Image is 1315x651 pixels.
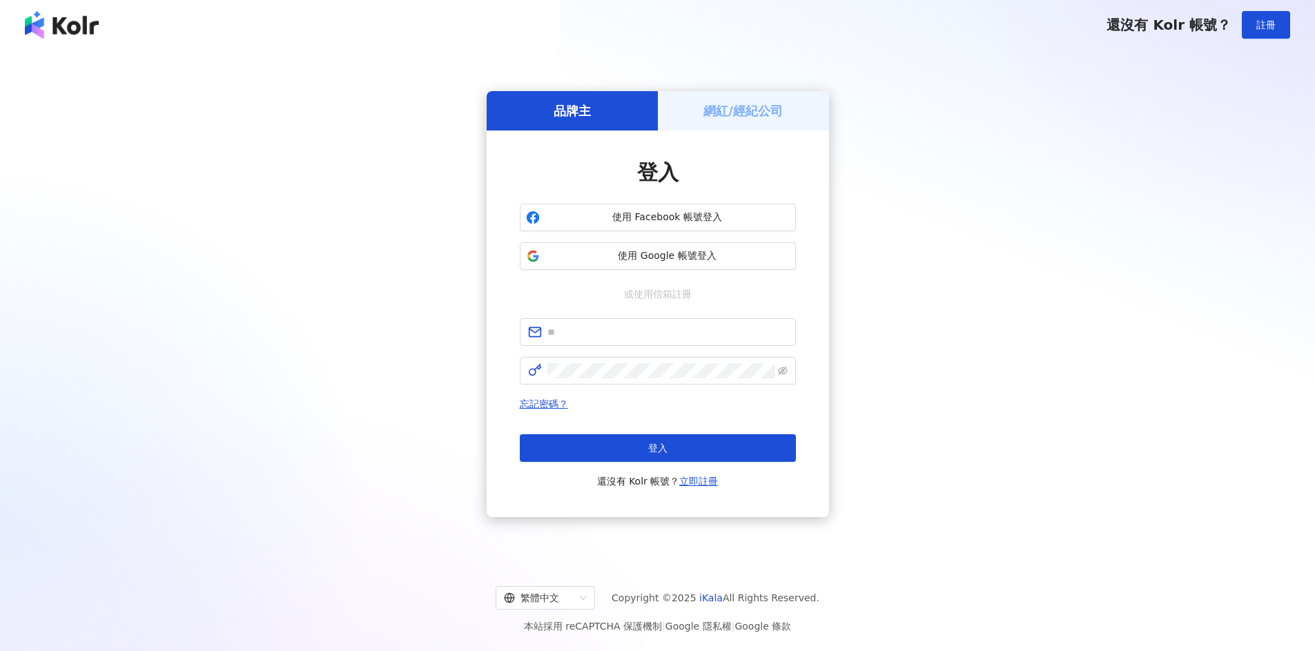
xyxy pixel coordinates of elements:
[734,621,791,632] a: Google 條款
[665,621,732,632] a: Google 隱私權
[554,102,591,119] h5: 品牌主
[637,160,679,184] span: 登入
[778,366,788,376] span: eye-invisible
[648,443,668,454] span: 登入
[504,587,574,609] div: 繁體中文
[614,286,701,302] span: 或使用信箱註冊
[545,249,790,263] span: 使用 Google 帳號登入
[1107,17,1231,33] span: 還沒有 Kolr 帳號？
[520,434,796,462] button: 登入
[25,11,99,39] img: logo
[679,476,718,487] a: 立即註冊
[662,621,665,632] span: |
[520,204,796,231] button: 使用 Facebook 帳號登入
[545,211,790,224] span: 使用 Facebook 帳號登入
[524,618,791,634] span: 本站採用 reCAPTCHA 保護機制
[732,621,735,632] span: |
[520,242,796,270] button: 使用 Google 帳號登入
[520,398,568,409] a: 忘記密碼？
[597,473,719,489] span: 還沒有 Kolr 帳號？
[612,590,819,606] span: Copyright © 2025 All Rights Reserved.
[1256,19,1276,30] span: 註冊
[699,592,723,603] a: iKala
[1242,11,1290,39] button: 註冊
[703,102,783,119] h5: 網紅/經紀公司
